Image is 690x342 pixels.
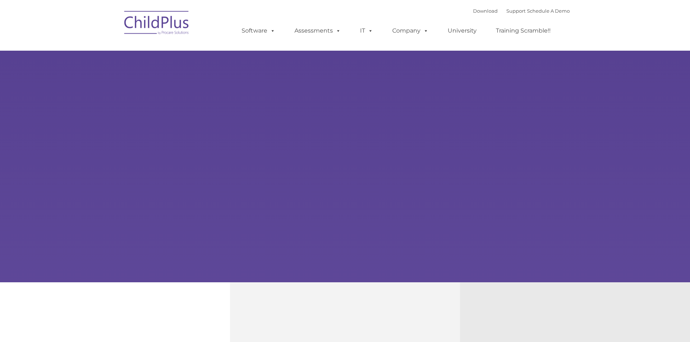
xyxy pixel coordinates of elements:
[506,8,526,14] a: Support
[527,8,570,14] a: Schedule A Demo
[234,24,283,38] a: Software
[489,24,558,38] a: Training Scramble!!
[473,8,570,14] font: |
[287,24,348,38] a: Assessments
[440,24,484,38] a: University
[473,8,498,14] a: Download
[385,24,436,38] a: Company
[353,24,380,38] a: IT
[121,6,193,42] img: ChildPlus by Procare Solutions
